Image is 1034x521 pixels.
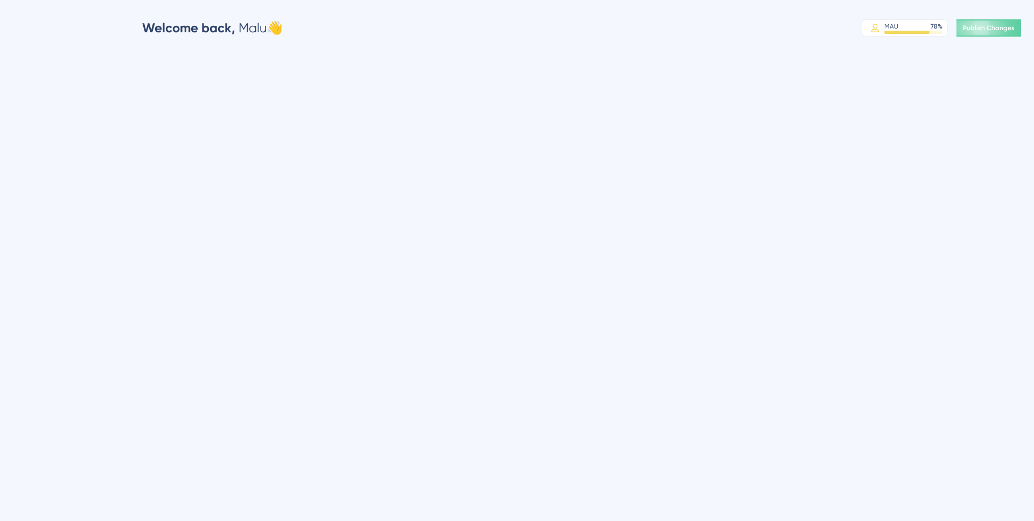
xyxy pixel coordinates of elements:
div: MAU [884,22,898,31]
div: Malu 👋 [142,19,283,37]
span: Welcome back, [142,20,235,36]
span: Publish Changes [963,24,1015,32]
div: 78 % [931,22,942,31]
button: Publish Changes [956,19,1021,37]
